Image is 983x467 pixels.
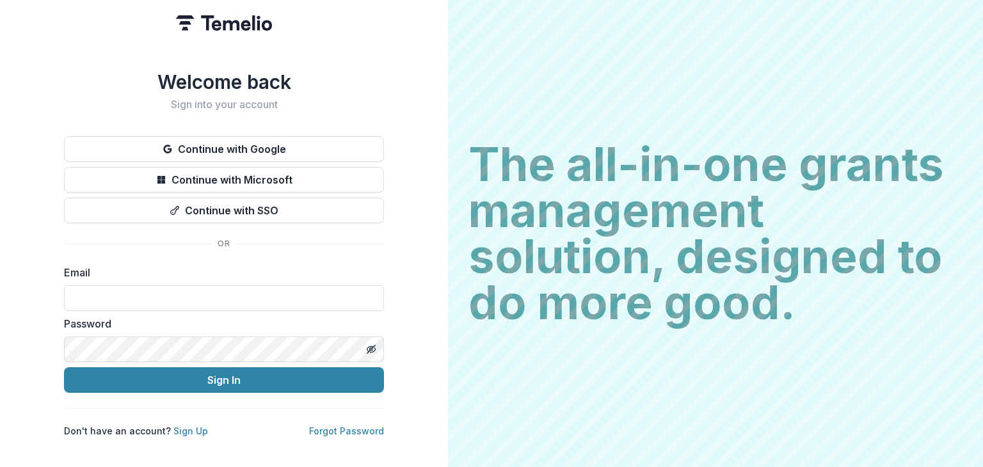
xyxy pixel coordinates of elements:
p: Don't have an account? [64,424,208,438]
button: Continue with Google [64,136,384,162]
button: Toggle password visibility [361,339,381,360]
h2: Sign into your account [64,99,384,111]
button: Sign In [64,367,384,393]
label: Password [64,316,376,331]
button: Continue with SSO [64,198,384,223]
label: Email [64,265,376,280]
a: Sign Up [173,425,208,436]
button: Continue with Microsoft [64,167,384,193]
a: Forgot Password [309,425,384,436]
img: Temelio [176,15,272,31]
h1: Welcome back [64,70,384,93]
